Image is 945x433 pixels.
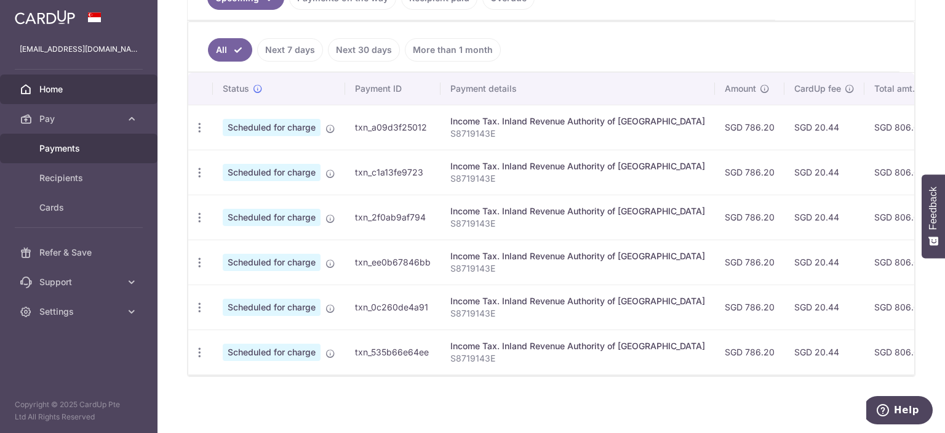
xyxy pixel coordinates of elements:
td: txn_2f0ab9af794 [345,195,441,240]
td: txn_0c260de4a91 [345,285,441,330]
span: Scheduled for charge [223,164,321,181]
td: txn_a09d3f25012 [345,105,441,150]
td: SGD 786.20 [715,285,784,330]
span: Payments [39,142,121,155]
td: SGD 786.20 [715,330,784,374]
td: SGD 20.44 [784,105,864,150]
span: Scheduled for charge [223,254,321,271]
a: Next 7 days [257,38,323,62]
div: Income Tax. Inland Revenue Authority of [GEOGRAPHIC_DATA] [450,205,705,217]
p: S8719143E [450,127,705,140]
p: S8719143E [450,262,705,275]
div: Income Tax. Inland Revenue Authority of [GEOGRAPHIC_DATA] [450,250,705,262]
a: All [208,38,252,62]
td: SGD 20.44 [784,285,864,330]
td: SGD 806.64 [864,150,938,195]
p: S8719143E [450,307,705,320]
td: SGD 806.64 [864,240,938,285]
span: Feedback [928,187,939,230]
span: Home [39,83,121,95]
td: SGD 20.44 [784,240,864,285]
div: Income Tax. Inland Revenue Authority of [GEOGRAPHIC_DATA] [450,115,705,127]
td: SGD 786.20 [715,240,784,285]
th: Payment ID [345,73,441,105]
a: More than 1 month [405,38,501,62]
iframe: Opens a widget where you can find more information [866,396,933,427]
span: Scheduled for charge [223,344,321,361]
a: Next 30 days [328,38,400,62]
th: Payment details [441,73,715,105]
p: S8719143E [450,352,705,365]
span: Recipients [39,172,121,184]
td: SGD 806.64 [864,105,938,150]
span: Amount [725,83,756,95]
button: Feedback - Show survey [922,174,945,258]
span: Status [223,83,249,95]
span: Refer & Save [39,246,121,259]
span: Pay [39,113,121,125]
td: SGD 806.64 [864,195,938,240]
div: Income Tax. Inland Revenue Authority of [GEOGRAPHIC_DATA] [450,295,705,307]
div: Income Tax. Inland Revenue Authority of [GEOGRAPHIC_DATA] [450,160,705,172]
span: Scheduled for charge [223,119,321,136]
td: SGD 20.44 [784,150,864,195]
div: Income Tax. Inland Revenue Authority of [GEOGRAPHIC_DATA] [450,340,705,352]
td: SGD 20.44 [784,195,864,240]
td: SGD 786.20 [715,150,784,195]
span: Cards [39,201,121,214]
td: SGD 786.20 [715,105,784,150]
p: S8719143E [450,217,705,230]
span: Scheduled for charge [223,209,321,226]
td: SGD 20.44 [784,330,864,374]
span: Settings [39,306,121,318]
td: txn_c1a13fe9723 [345,150,441,195]
td: SGD 806.64 [864,330,938,374]
span: Support [39,276,121,288]
td: txn_ee0b67846bb [345,240,441,285]
p: [EMAIL_ADDRESS][DOMAIN_NAME] [20,43,138,55]
span: CardUp fee [794,83,841,95]
td: SGD 786.20 [715,195,784,240]
td: txn_535b66e64ee [345,330,441,374]
span: Scheduled for charge [223,299,321,316]
img: CardUp [15,10,75,25]
span: Total amt. [874,83,915,95]
p: S8719143E [450,172,705,185]
td: SGD 806.64 [864,285,938,330]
